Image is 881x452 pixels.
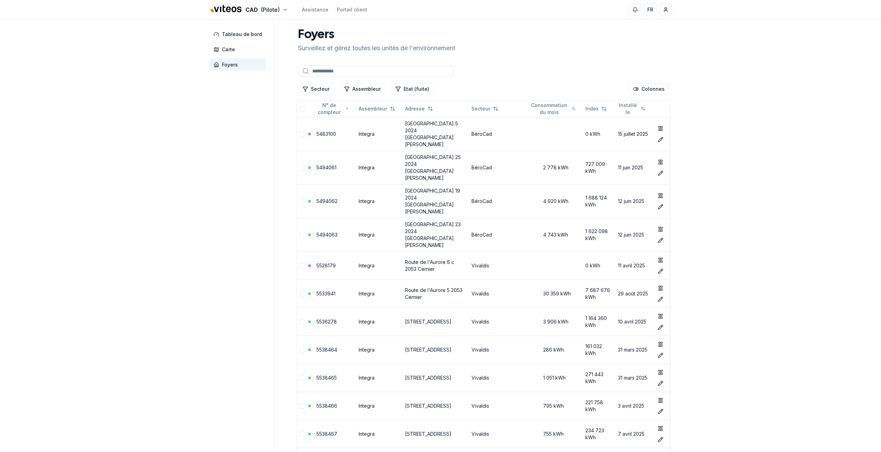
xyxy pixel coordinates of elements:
div: 7 687 676 kWh [585,287,612,301]
a: 5528179 [316,263,336,268]
td: 3 avril 2025 [615,392,653,420]
div: 1 051 kWh [529,374,580,381]
span: FR [647,6,653,13]
td: Vivaldis [469,364,527,392]
div: 286 kWh [529,346,580,353]
a: [GEOGRAPHIC_DATA] 25 2024 [GEOGRAPHIC_DATA][PERSON_NAME] [405,154,461,181]
td: 12 juin 2025 [615,218,653,251]
td: BéroCad [469,218,527,251]
td: Vivaldis [469,336,527,364]
div: 4 743 kWh [529,231,580,238]
span: Tableau de bord [222,31,262,38]
button: Cocher les colonnes [629,83,669,95]
td: Vivaldis [469,251,527,280]
button: Sélectionner la ligne [300,375,305,381]
div: 727 009 kWh [585,161,612,175]
button: Sélectionner la ligne [300,291,305,296]
a: 5538467 [316,431,337,437]
a: Route de l'Aurore 6 c 2053 Cernier [405,259,454,272]
div: 0 kWh [585,131,612,138]
a: [GEOGRAPHIC_DATA] 23 2024 [GEOGRAPHIC_DATA][PERSON_NAME] [405,221,461,248]
div: 30 359 kWh [529,290,580,297]
div: 3 906 kWh [529,318,580,325]
button: Sélectionner la ligne [300,232,305,238]
button: FR [644,3,657,16]
span: Adresse [405,105,425,112]
button: Sorted ascending. Click to sort descending. [312,103,353,114]
a: [STREET_ADDRESS] [405,319,451,325]
div: 271 443 kWh [585,371,612,385]
div: 234 723 kWh [585,427,612,441]
td: 10 avril 2025 [615,308,653,336]
button: Sélectionner la ligne [300,403,305,409]
td: 31 mars 2025 [615,364,653,392]
h1: Foyers [298,28,455,42]
td: Vivaldis [469,392,527,420]
button: Sélectionner la ligne [300,198,305,204]
td: 31 mars 2025 [615,336,653,364]
td: Vivaldis [469,280,527,308]
span: N° de compteur [316,102,342,116]
a: 5494063 [316,232,338,238]
a: Route de l'Aurore 5 2053 Cernier [405,287,462,300]
a: Assistance [302,6,329,13]
div: 1 164 360 kWh [585,315,612,329]
button: Sélectionner la ligne [300,131,305,137]
span: Foyers [222,61,238,68]
td: 29 août 2025 [615,280,653,308]
a: 5494061 [316,165,336,170]
button: Not sorted. Click to sort ascending. [525,103,580,114]
td: Integra [356,308,402,336]
button: Not sorted. Click to sort ascending. [581,103,611,114]
td: 7 avril 2025 [615,420,653,448]
td: Integra [356,151,402,184]
button: Sélectionner la ligne [300,319,305,325]
button: Tout sélectionner [300,106,305,112]
td: Integra [356,218,402,251]
td: 12 juin 2025 [615,184,653,218]
img: Viteos - CAD Logo [209,1,243,17]
a: 5538466 [316,403,337,409]
button: Not sorted. Click to sort ascending. [614,103,650,114]
button: Not sorted. Click to sort ascending. [354,103,399,114]
td: 15 juillet 2025 [615,117,653,151]
div: 4 920 kWh [529,198,580,205]
span: Carte [222,46,235,53]
a: [STREET_ADDRESS] [405,431,451,437]
div: 2 778 kWh [529,164,580,171]
a: [GEOGRAPHIC_DATA] 19 2024 [GEOGRAPHIC_DATA][PERSON_NAME] [405,188,460,214]
td: Integra [356,280,402,308]
div: 1 688 124 kWh [585,194,612,208]
button: Sélectionner la ligne [300,165,305,170]
td: BéroCad [469,151,527,184]
td: Integra [356,392,402,420]
a: Foyers [209,59,269,71]
button: Sélectionner la ligne [300,431,305,437]
td: Integra [356,251,402,280]
span: Consommation du mois [529,102,569,116]
td: 11 avril 2025 [615,251,653,280]
a: 5538465 [316,375,337,381]
p: Surveillez et gérez toutes les unités de l'environnement [298,43,455,53]
td: BéroCad [469,117,527,151]
span: Secteur [471,105,490,112]
span: Index [585,105,599,112]
div: 221 758 kWh [585,399,612,413]
a: 5533941 [316,291,335,296]
div: 161 032 kWh [585,343,612,357]
a: [STREET_ADDRESS] [405,375,451,381]
a: Portail client [337,6,367,13]
button: CAD(Pilote) [209,2,288,17]
button: Sélectionner la ligne [300,347,305,353]
td: Integra [356,364,402,392]
span: CAD [245,6,258,14]
span: Installé le [618,102,638,116]
button: Filtrer les lignes [340,83,385,95]
button: Sélectionner la ligne [300,263,305,268]
span: Assembleur [359,105,387,112]
a: [STREET_ADDRESS] [405,347,451,353]
td: BéroCad [469,184,527,218]
button: Filtrer les lignes [298,83,334,95]
td: Integra [356,336,402,364]
div: 795 kWh [529,402,580,409]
